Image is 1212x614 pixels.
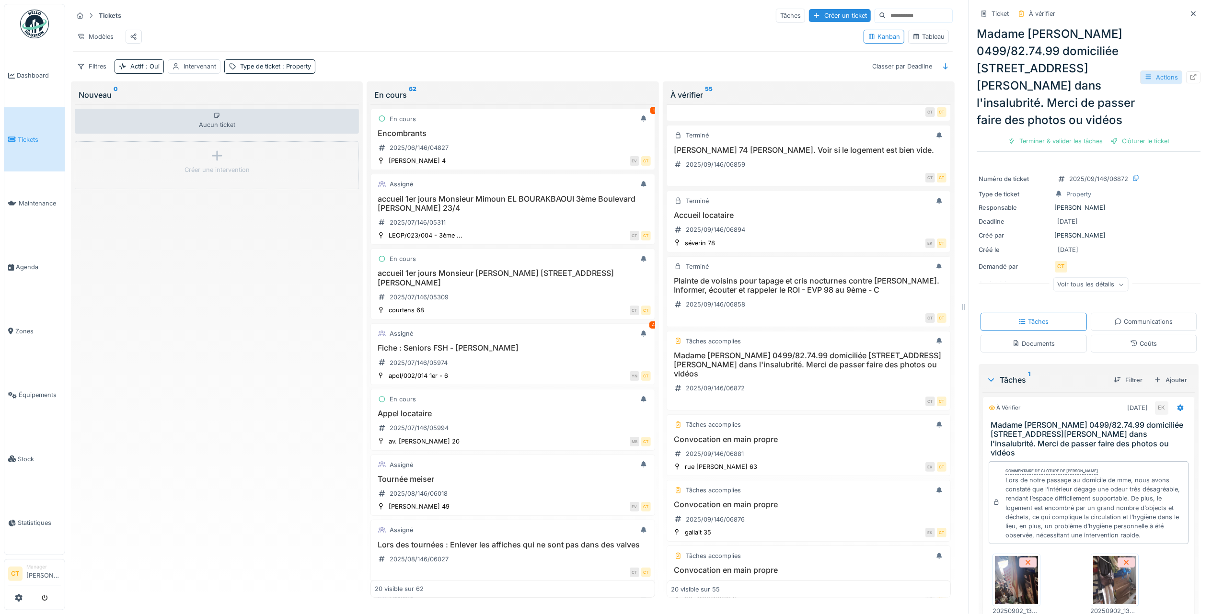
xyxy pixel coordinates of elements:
div: EV [630,156,639,166]
div: 20 visible sur 62 [375,584,424,593]
span: Zones [15,327,61,336]
div: [PERSON_NAME] 4 [389,156,446,165]
div: Coûts [1130,339,1157,348]
div: 2025/06/146/04827 [390,143,449,152]
div: Filtres [73,59,111,73]
div: Type de ticket [240,62,311,71]
h3: Plainte de voisins pour tapage et cris nocturnes contre [PERSON_NAME]. Informer, écouter et rappe... [671,276,947,295]
div: 2025/08/146/06027 [390,555,449,564]
div: Classer par Deadline [868,59,936,73]
div: 2025/08/146/06018 [390,489,448,498]
div: EK [925,462,935,472]
div: Communications [1114,317,1173,326]
div: CT [925,107,935,117]
div: 2025/09/146/06894 [686,225,745,234]
span: Stock [18,455,61,464]
h3: Madame [PERSON_NAME] 0499/82.74.99 domiciliée [STREET_ADDRESS][PERSON_NAME] dans l'insalubrité. M... [991,421,1190,457]
div: CT [937,107,947,117]
sup: 1 [1028,374,1030,386]
div: Terminé [686,131,709,140]
h3: accueil 1er jours Monsieur [PERSON_NAME] [STREET_ADDRESS][PERSON_NAME] [375,269,650,287]
div: Deadline [979,217,1050,226]
div: EK [1155,401,1168,415]
div: CT [641,231,651,240]
sup: 55 [705,89,713,101]
div: EK [925,239,935,248]
div: Numéro de ticket [979,174,1050,183]
div: Responsable [979,203,1050,212]
div: Assigné [390,460,413,469]
a: Zones [4,299,65,363]
div: 2025/09/146/06872 [686,384,745,393]
div: Voir tous les détails [1053,278,1128,292]
div: Tâches accomplies [686,420,741,429]
div: À vérifier [670,89,947,101]
div: Lors de notre passage au domicile de mme, nous avons constaté que l’intérieur dégage une odeur tr... [1005,476,1184,540]
div: CT [937,173,947,182]
div: Commentaire de clôture de [PERSON_NAME] [1005,468,1098,475]
div: [DATE] [1127,403,1148,412]
div: EK [925,528,935,537]
div: Tâches accomplies [686,486,741,495]
div: séverin 78 [685,239,715,248]
div: Type de ticket [979,190,1050,199]
div: Clôturer le ticket [1107,135,1173,148]
img: Badge_color-CXgf-gQk.svg [20,10,49,38]
div: Manager [26,563,61,570]
div: CT [1054,260,1068,273]
div: 1 [650,107,657,114]
a: Statistiques [4,491,65,555]
h3: Encombrants [375,129,650,138]
div: av. [PERSON_NAME] 20 [389,437,460,446]
div: 2025/07/146/05974 [390,358,448,367]
div: CT [937,397,947,406]
div: Assigné [390,525,413,534]
span: Agenda [16,262,61,272]
div: Ticket [992,9,1009,18]
div: 2025/09/146/06881 [686,449,744,458]
h3: Tournée meiser [375,475,650,484]
div: [PERSON_NAME] [979,231,1199,240]
span: Maintenance [19,199,61,208]
a: CT Manager[PERSON_NAME] [8,563,61,586]
div: Créer une intervention [185,165,250,174]
div: CT [641,156,651,166]
h3: Convocation en main propre [671,435,947,444]
div: CT [641,437,651,446]
span: : Property [280,63,311,70]
div: apol/002/014 1er - 6 [389,371,448,380]
div: En cours [374,89,651,101]
div: CT [937,313,947,323]
span: Tickets [18,135,61,144]
div: CT [630,231,639,240]
div: Actions [1140,70,1182,84]
div: rue [PERSON_NAME] 63 [685,462,757,471]
div: Aucun ticket [75,109,359,134]
li: CT [8,567,23,581]
a: Équipements [4,363,65,427]
div: 2025/09/146/06858 [686,300,745,309]
div: À vérifier [1029,9,1055,18]
div: En cours [390,395,416,404]
div: Créé le [979,245,1050,254]
a: Maintenance [4,171,65,235]
div: CT [630,568,639,577]
div: Ajouter [1150,374,1191,387]
h3: Lors des tournées : Enlever les affiches qui ne sont pas dans des valves [375,540,650,549]
h3: Convocation en main propre [671,566,947,575]
div: CT [925,397,935,406]
div: 2025/07/146/05994 [390,423,449,432]
h3: Appel locataire [375,409,650,418]
div: En cours [390,254,416,263]
div: Créer un ticket [809,9,871,22]
h3: Fiche : Seniors FSH - [PERSON_NAME] [375,343,650,352]
div: CT [641,568,651,577]
h3: Accueil locataire [671,211,947,220]
a: Dashboard [4,44,65,107]
div: Actif [130,62,160,71]
div: Tâches [776,9,805,23]
div: LEOP/023/004 - 3ème ... [389,231,462,240]
div: 2025/09/146/06876 [686,515,745,524]
div: CT [641,306,651,315]
h3: Convocation en main propre [671,500,947,509]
